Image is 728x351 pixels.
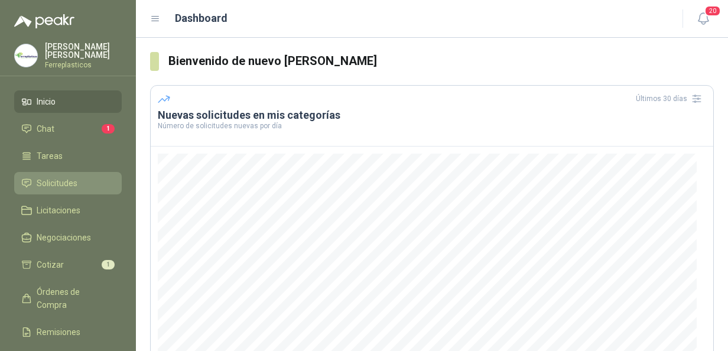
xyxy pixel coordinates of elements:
img: Company Logo [15,44,37,67]
span: 1 [102,124,115,134]
p: Ferreplasticos [45,61,122,69]
h3: Nuevas solicitudes en mis categorías [158,108,706,122]
span: Cotizar [37,258,64,271]
span: Negociaciones [37,231,91,244]
a: Órdenes de Compra [14,281,122,316]
a: Remisiones [14,321,122,343]
a: Tareas [14,145,122,167]
span: 1 [102,260,115,269]
span: Inicio [37,95,56,108]
a: Solicitudes [14,172,122,194]
a: Chat1 [14,118,122,140]
p: Número de solicitudes nuevas por día [158,122,706,129]
a: Inicio [14,90,122,113]
span: Licitaciones [37,204,80,217]
a: Negociaciones [14,226,122,249]
button: 20 [693,8,714,30]
a: Licitaciones [14,199,122,222]
span: Tareas [37,149,63,162]
span: Solicitudes [37,177,77,190]
a: Cotizar1 [14,253,122,276]
span: Órdenes de Compra [37,285,110,311]
p: [PERSON_NAME] [PERSON_NAME] [45,43,122,59]
div: Últimos 30 días [636,89,706,108]
img: Logo peakr [14,14,74,28]
h3: Bienvenido de nuevo [PERSON_NAME] [168,52,714,70]
span: Remisiones [37,326,80,339]
h1: Dashboard [175,10,227,27]
span: 20 [704,5,721,17]
span: Chat [37,122,54,135]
